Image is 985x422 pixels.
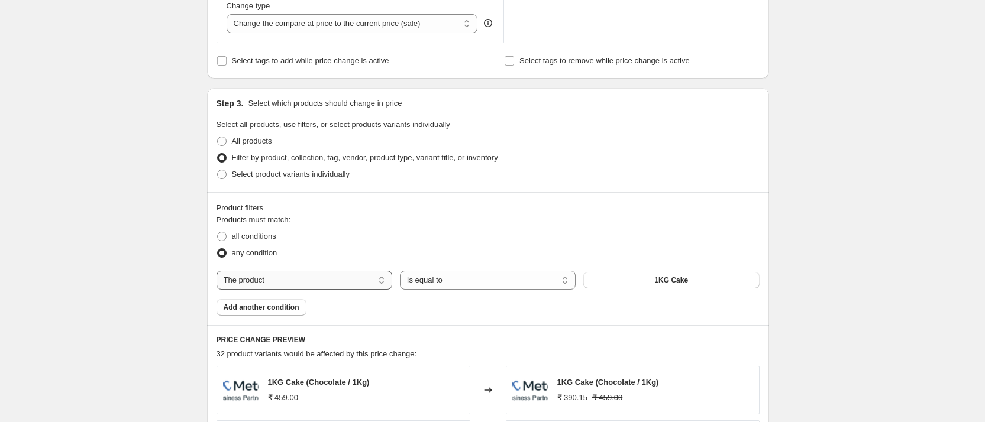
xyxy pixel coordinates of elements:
[224,303,299,312] span: Add another condition
[519,56,690,65] span: Select tags to remove while price change is active
[232,232,276,241] span: all conditions
[268,378,370,387] span: 1KG Cake (Chocolate / 1Kg)
[557,378,659,387] span: 1KG Cake (Chocolate / 1Kg)
[217,98,244,109] h2: Step 3.
[654,275,688,285] span: 1KG Cake
[217,215,291,224] span: Products must match:
[227,1,270,10] span: Change type
[217,349,417,358] span: 32 product variants would be affected by this price change:
[268,393,298,402] span: ₹ 459.00
[232,56,389,65] span: Select tags to add while price change is active
[512,372,548,408] img: 11_80x.png
[557,393,587,402] span: ₹ 390.15
[223,372,259,408] img: 11_80x.png
[248,98,402,109] p: Select which products should change in price
[217,299,306,316] button: Add another condition
[232,137,272,145] span: All products
[232,153,498,162] span: Filter by product, collection, tag, vendor, product type, variant title, or inventory
[232,248,277,257] span: any condition
[217,120,450,129] span: Select all products, use filters, or select products variants individually
[217,335,760,345] h6: PRICE CHANGE PREVIEW
[232,170,350,178] span: Select product variants individually
[482,17,494,29] div: help
[583,272,759,288] button: 1KG Cake
[592,393,622,402] span: ₹ 459.00
[217,202,760,214] div: Product filters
